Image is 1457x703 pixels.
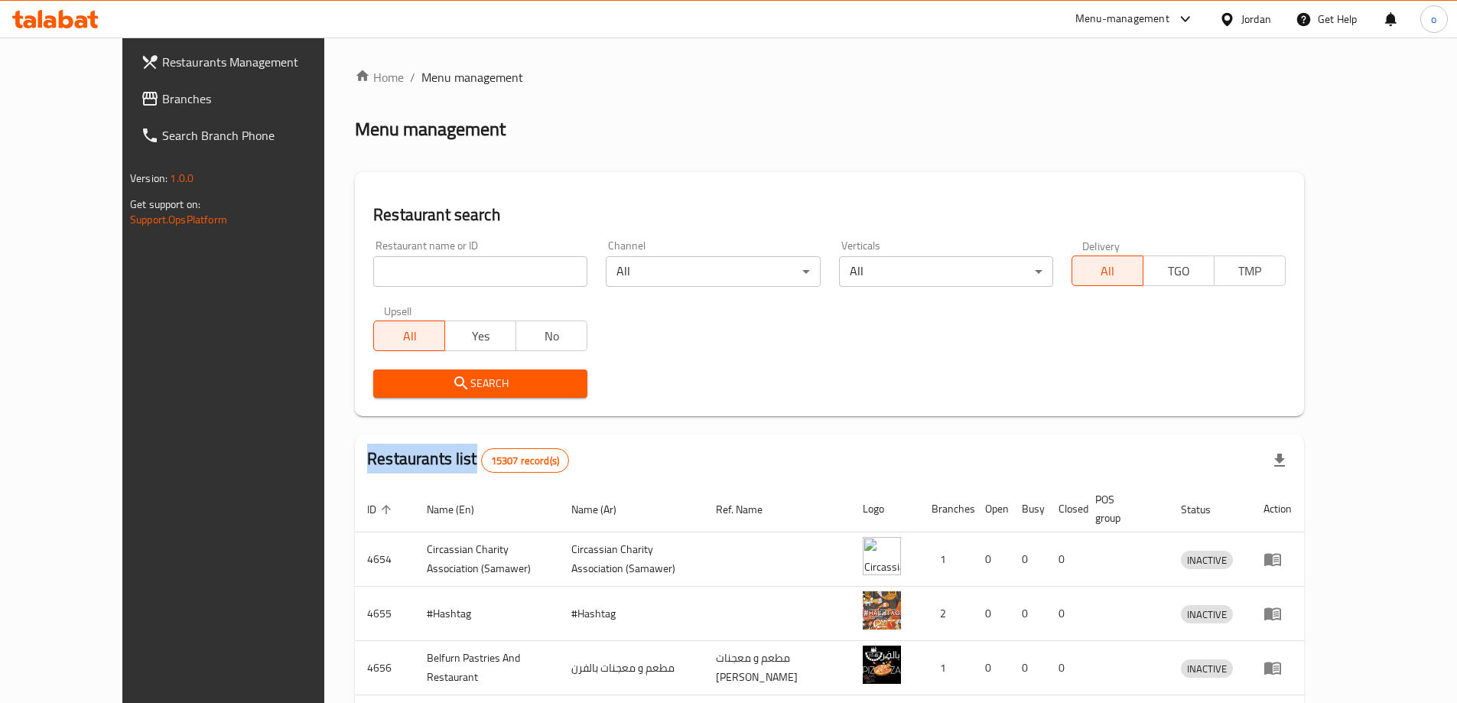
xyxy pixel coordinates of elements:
button: Yes [444,321,516,351]
td: Belfurn Pastries And Restaurant [415,641,559,695]
td: #Hashtag [559,587,704,641]
label: Delivery [1082,240,1120,251]
td: 0 [1046,641,1083,695]
th: Open [973,486,1010,532]
span: Yes [451,325,510,347]
button: Search [373,369,587,398]
button: TMP [1214,255,1286,286]
span: POS group [1095,490,1150,527]
span: Restaurants Management [162,53,353,71]
td: 0 [1010,532,1046,587]
td: مطعم و معجنات [PERSON_NAME] [704,641,850,695]
td: ​Circassian ​Charity ​Association​ (Samawer) [415,532,559,587]
span: o [1431,11,1436,28]
span: 1.0.0 [170,168,194,188]
a: Support.OpsPlatform [130,210,227,229]
span: Status [1181,500,1231,519]
th: Logo [850,486,919,532]
div: All [606,256,820,287]
h2: Restaurants list [367,448,569,473]
span: TGO [1150,260,1208,282]
div: Export file [1261,442,1298,479]
button: TGO [1143,255,1215,286]
span: Version: [130,168,167,188]
td: 2 [919,587,973,641]
nav: breadcrumb [355,68,1304,86]
td: 0 [1010,641,1046,695]
div: Menu [1263,604,1292,623]
span: 15307 record(s) [482,454,568,468]
td: 4656 [355,641,415,695]
th: Busy [1010,486,1046,532]
img: #Hashtag [863,591,901,630]
span: Search [385,374,575,393]
button: No [515,321,587,351]
div: INACTIVE [1181,605,1233,623]
span: Ref. Name [716,500,782,519]
span: TMP [1221,260,1280,282]
img: Belfurn Pastries And Restaurant [863,646,901,684]
th: Action [1251,486,1304,532]
td: 0 [973,587,1010,641]
span: Name (En) [427,500,494,519]
span: Branches [162,90,353,108]
div: Menu [1263,659,1292,677]
span: Get support on: [130,194,200,214]
a: Search Branch Phone [128,117,366,154]
td: 4655 [355,587,415,641]
span: INACTIVE [1181,660,1233,678]
a: Restaurants Management [128,44,366,80]
th: Closed [1046,486,1083,532]
td: 1 [919,641,973,695]
label: Upsell [384,305,412,316]
span: INACTIVE [1181,552,1233,569]
td: 4654 [355,532,415,587]
div: All [839,256,1053,287]
span: Name (Ar) [571,500,636,519]
div: Menu [1263,550,1292,568]
button: All [1072,255,1143,286]
div: INACTIVE [1181,659,1233,678]
td: 0 [1046,587,1083,641]
a: Home [355,68,404,86]
td: 0 [973,641,1010,695]
td: 1 [919,532,973,587]
td: 0 [973,532,1010,587]
td: 0 [1010,587,1046,641]
div: Jordan [1241,11,1271,28]
span: INACTIVE [1181,606,1233,623]
span: Search Branch Phone [162,126,353,145]
li: / [410,68,415,86]
div: Menu-management [1075,10,1169,28]
span: All [1078,260,1137,282]
div: INACTIVE [1181,551,1233,569]
td: مطعم و معجنات بالفرن [559,641,704,695]
a: Branches [128,80,366,117]
input: Search for restaurant name or ID.. [373,256,587,287]
td: 0 [1046,532,1083,587]
h2: Menu management [355,117,506,142]
td: #Hashtag [415,587,559,641]
img: ​Circassian ​Charity ​Association​ (Samawer) [863,537,901,575]
h2: Restaurant search [373,203,1286,226]
th: Branches [919,486,973,532]
span: All [380,325,439,347]
span: No [522,325,581,347]
div: Total records count [481,448,569,473]
span: ID [367,500,396,519]
button: All [373,321,445,351]
td: ​Circassian ​Charity ​Association​ (Samawer) [559,532,704,587]
span: Menu management [421,68,523,86]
